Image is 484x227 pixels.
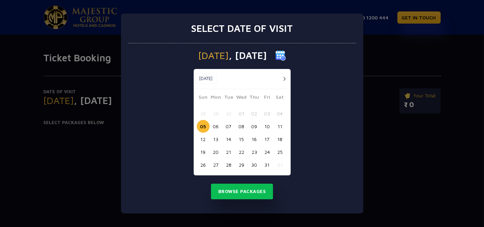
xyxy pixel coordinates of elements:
button: 23 [248,146,261,158]
button: 22 [235,146,248,158]
button: 30 [222,107,235,120]
button: 08 [235,120,248,133]
span: Thu [248,93,261,103]
button: 20 [210,146,222,158]
span: Fri [261,93,274,103]
button: 12 [197,133,210,146]
button: 29 [235,158,248,171]
button: 30 [248,158,261,171]
button: 03 [261,107,274,120]
button: 10 [261,120,274,133]
button: 05 [197,120,210,133]
span: Sat [274,93,287,103]
button: 28 [222,158,235,171]
button: 21 [222,146,235,158]
span: , [DATE] [229,51,267,60]
button: 02 [248,107,261,120]
button: 26 [197,158,210,171]
button: [DATE] [195,73,217,84]
span: Mon [210,93,222,103]
button: 14 [222,133,235,146]
button: 29 [210,107,222,120]
button: 06 [210,120,222,133]
button: 01 [235,107,248,120]
button: 25 [274,146,287,158]
button: 28 [197,107,210,120]
button: 11 [274,120,287,133]
h3: Select date of visit [191,23,293,34]
button: 19 [197,146,210,158]
button: 27 [210,158,222,171]
button: 01 [274,158,287,171]
button: Browse Packages [211,184,273,200]
button: 13 [210,133,222,146]
button: 18 [274,133,287,146]
button: 31 [261,158,274,171]
span: Sun [197,93,210,103]
button: 07 [222,120,235,133]
button: 15 [235,133,248,146]
button: 24 [261,146,274,158]
button: 04 [274,107,287,120]
span: Tue [222,93,235,103]
button: 09 [248,120,261,133]
button: 17 [261,133,274,146]
button: 16 [248,133,261,146]
span: Wed [235,93,248,103]
img: calender icon [275,50,286,61]
span: [DATE] [199,51,229,60]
